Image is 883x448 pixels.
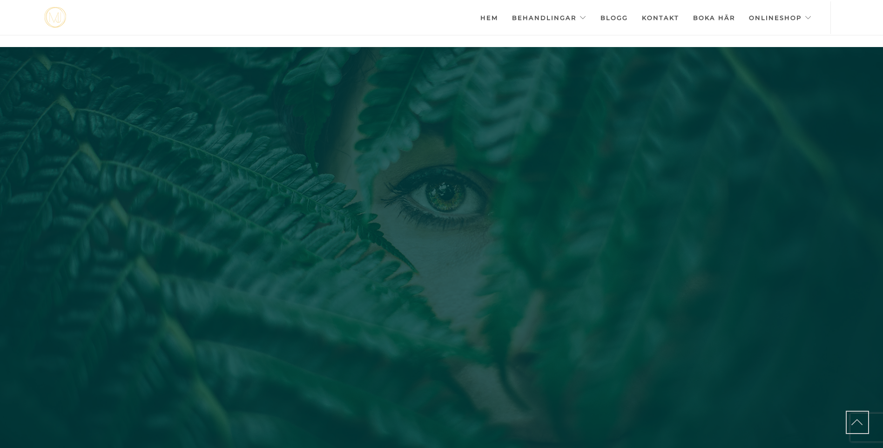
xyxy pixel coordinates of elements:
a: Behandlingar [512,1,586,34]
a: Blogg [600,1,628,34]
a: Onlineshop [749,1,812,34]
a: Kontakt [642,1,679,34]
a: Hem [480,1,498,34]
a: Boka här [693,1,735,34]
img: mjstudio [44,7,66,28]
a: mjstudio mjstudio mjstudio [44,7,66,28]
